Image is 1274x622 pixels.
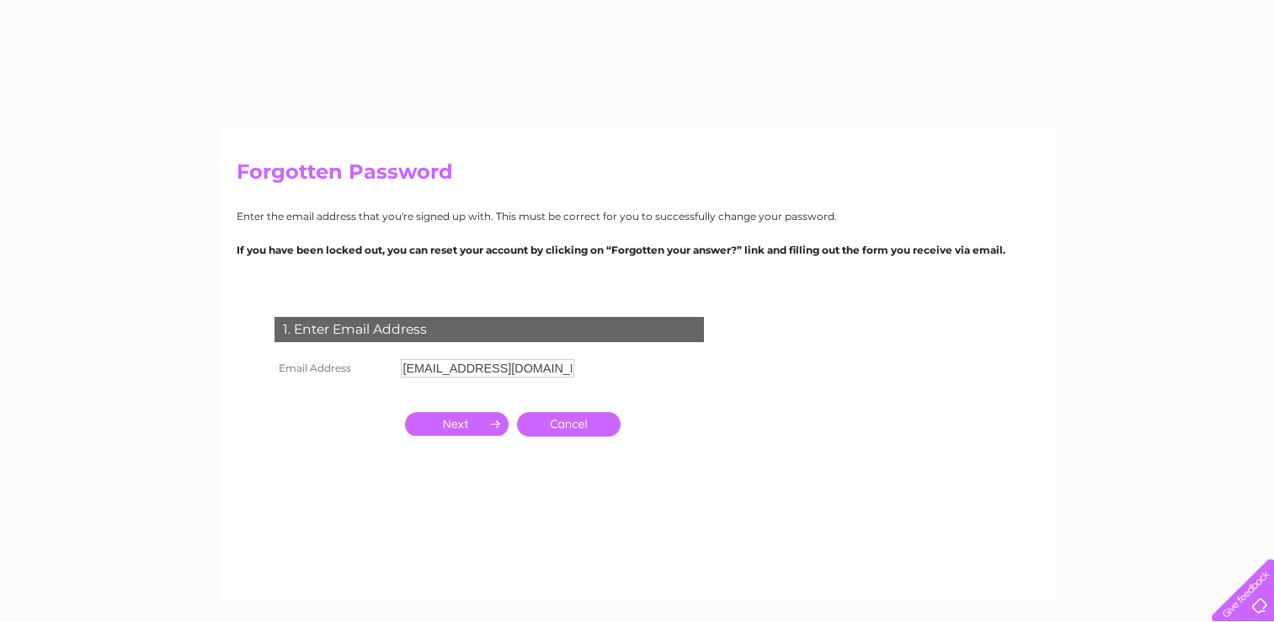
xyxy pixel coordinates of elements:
th: Email Address [270,355,397,382]
div: 1. Enter Email Address [275,317,704,342]
p: If you have been locked out, you can reset your account by clicking on “Forgotten your answer?” l... [237,242,1038,258]
a: Cancel [517,412,621,437]
p: Enter the email address that you're signed up with. This must be correct for you to successfully ... [237,208,1038,224]
h2: Forgotten Password [237,160,1038,192]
